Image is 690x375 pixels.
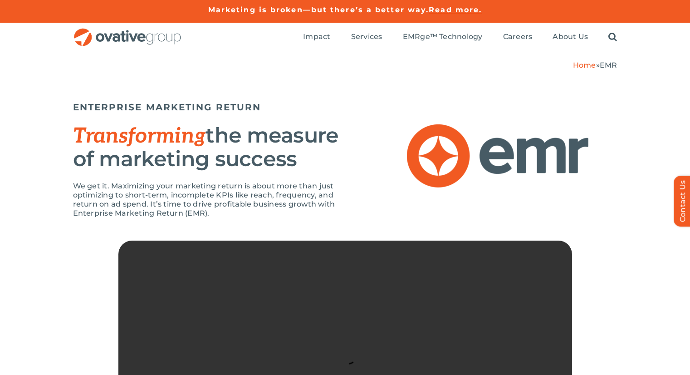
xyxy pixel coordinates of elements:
[403,32,483,41] span: EMRge™ Technology
[573,61,617,69] span: »
[351,32,382,42] a: Services
[73,27,182,36] a: OG_Full_horizontal_RGB
[303,32,330,42] a: Impact
[553,32,588,41] span: About Us
[600,61,617,69] span: EMR
[503,32,533,42] a: Careers
[303,32,330,41] span: Impact
[351,32,382,41] span: Services
[303,23,617,52] nav: Menu
[73,182,345,218] p: We get it. Maximizing your marketing return is about more than just optimizing to short-term, inc...
[73,123,206,149] span: Transforming
[553,32,588,42] a: About Us
[403,32,483,42] a: EMRge™ Technology
[573,61,596,69] a: Home
[608,32,617,42] a: Search
[429,5,482,14] a: Read more.
[208,5,429,14] a: Marketing is broken—but there’s a better way.
[73,102,345,113] h5: ENTERPRISE MARKETING RETURN
[503,32,533,41] span: Careers
[407,124,588,187] img: EMR – Logo
[73,124,345,170] h2: the measure of marketing success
